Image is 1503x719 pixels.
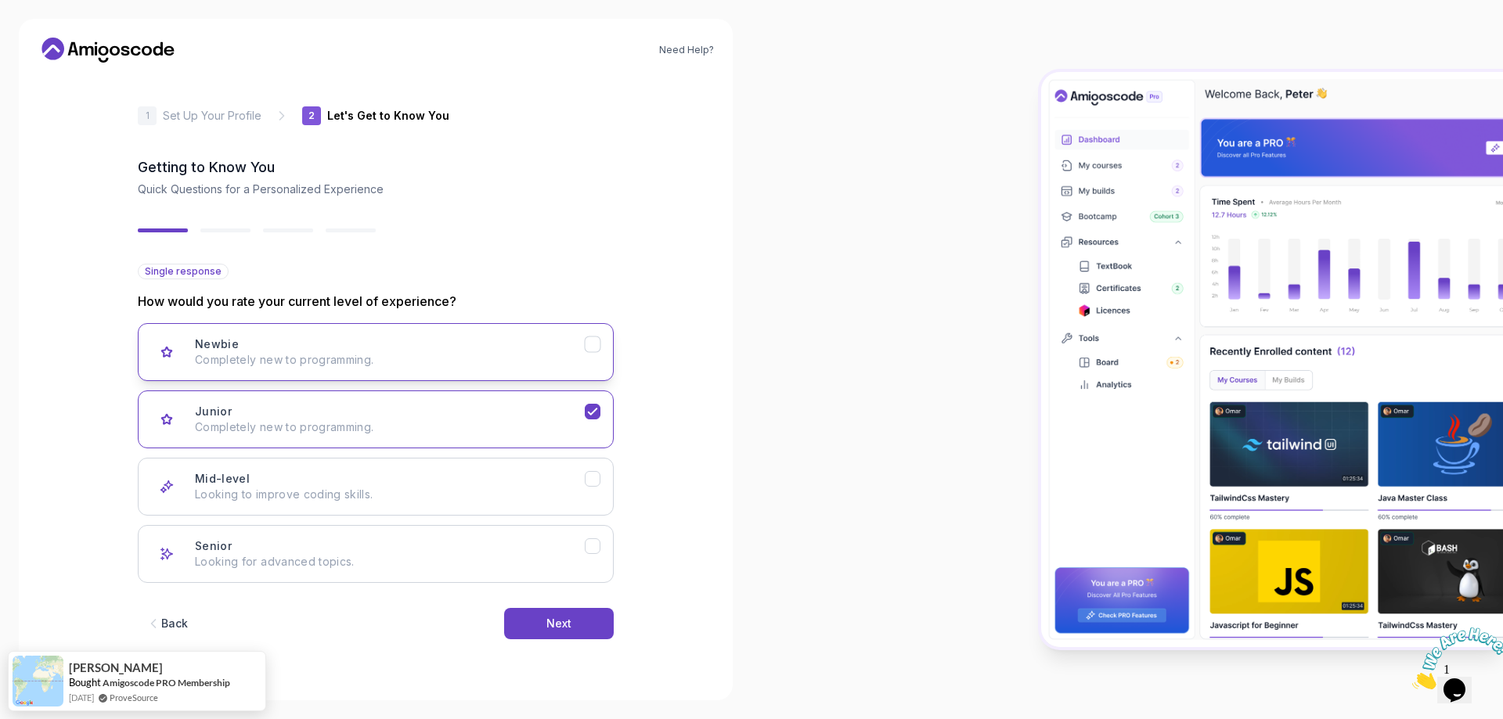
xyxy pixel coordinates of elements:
h3: Newbie [195,336,239,352]
img: Amigoscode Dashboard [1041,72,1503,647]
p: Looking for advanced topics. [195,554,585,570]
p: Looking to improve coding skills. [195,487,585,502]
a: Amigoscode PRO Membership [103,677,230,688]
p: Set Up Your Profile [163,108,261,124]
img: provesource social proof notification image [13,656,63,706]
p: Completely new to programming. [195,419,585,435]
h3: Mid-level [195,471,250,487]
h3: Junior [195,404,232,419]
button: Newbie [138,323,614,381]
div: Next [546,616,571,631]
span: Bought [69,676,101,688]
button: Next [504,608,614,639]
p: How would you rate your current level of experience? [138,292,614,311]
p: Completely new to programming. [195,352,585,368]
span: [DATE] [69,691,94,704]
button: Junior [138,390,614,448]
button: Mid-level [138,458,614,516]
p: 1 [146,111,150,120]
h3: Senior [195,538,232,554]
iframe: chat widget [1406,621,1503,696]
span: Single response [145,265,222,278]
span: [PERSON_NAME] [69,661,163,674]
button: Back [138,608,196,639]
a: Home link [38,38,178,63]
p: Let's Get to Know You [327,108,449,124]
p: Quick Questions for a Personalized Experience [138,182,614,197]
a: ProveSource [110,691,158,704]
h2: Getting to Know You [138,156,614,178]
a: Need Help? [659,44,714,56]
p: 2 [308,111,315,120]
img: Chat attention grabber [6,6,103,68]
span: 1 [6,6,13,20]
div: Back [161,616,188,631]
button: Senior [138,525,614,583]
